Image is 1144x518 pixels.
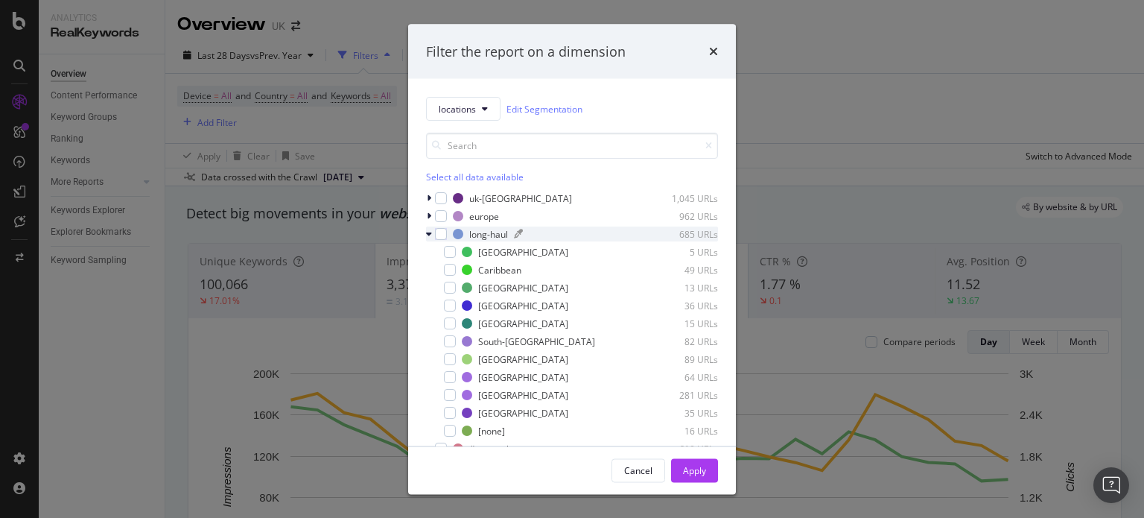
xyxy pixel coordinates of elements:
[645,192,718,204] div: 1,045 URLs
[645,388,718,401] div: 281 URLs
[645,227,718,240] div: 685 URLs
[439,102,476,115] span: locations
[478,370,568,383] div: [GEOGRAPHIC_DATA]
[645,317,718,329] div: 15 URLs
[671,458,718,482] button: Apply
[478,299,568,312] div: [GEOGRAPHIC_DATA]
[645,424,718,437] div: 16 URLs
[478,263,521,276] div: Caribbean
[478,424,505,437] div: [none]
[611,458,665,482] button: Cancel
[469,442,512,455] div: #nomatch
[469,192,572,204] div: uk-[GEOGRAPHIC_DATA]
[469,227,508,240] div: long-haul
[426,171,718,183] div: Select all data available
[426,133,718,159] input: Search
[645,335,718,347] div: 82 URLs
[645,209,718,222] div: 962 URLs
[478,317,568,329] div: [GEOGRAPHIC_DATA]
[426,97,500,121] button: locations
[645,245,718,258] div: 5 URLs
[645,299,718,312] div: 36 URLs
[709,42,718,61] div: times
[645,263,718,276] div: 49 URLs
[645,353,718,365] div: 89 URLs
[478,245,568,258] div: [GEOGRAPHIC_DATA]
[426,42,626,61] div: Filter the report on a dimension
[478,335,595,347] div: South-[GEOGRAPHIC_DATA]
[469,209,499,222] div: europe
[645,370,718,383] div: 64 URLs
[408,24,736,494] div: modal
[683,464,706,476] div: Apply
[645,442,718,455] div: 619 URLs
[478,353,568,365] div: [GEOGRAPHIC_DATA]
[1093,467,1129,503] div: Open Intercom Messenger
[478,406,568,419] div: [GEOGRAPHIC_DATA]
[645,281,718,294] div: 13 URLs
[478,388,568,401] div: [GEOGRAPHIC_DATA]
[506,101,582,116] a: Edit Segmentation
[645,406,718,419] div: 35 URLs
[478,281,568,294] div: [GEOGRAPHIC_DATA]
[624,464,652,476] div: Cancel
